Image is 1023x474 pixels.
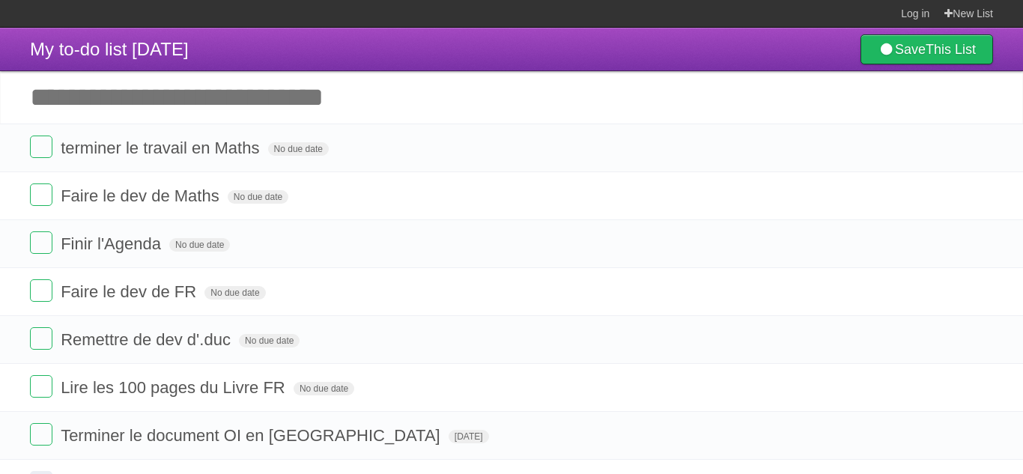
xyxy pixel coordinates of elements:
span: Lire les 100 pages du Livre FR [61,378,289,397]
label: Done [30,183,52,206]
a: SaveThis List [860,34,993,64]
label: Done [30,231,52,254]
b: This List [926,42,976,57]
span: Faire le dev de Maths [61,186,223,205]
span: No due date [294,382,354,395]
span: No due date [239,334,300,347]
span: terminer le travail en Maths [61,139,263,157]
span: Finir l'Agenda [61,234,165,253]
span: No due date [169,238,230,252]
label: Done [30,136,52,158]
span: [DATE] [449,430,489,443]
label: Done [30,279,52,302]
span: Remettre de dev d'.duc [61,330,234,349]
span: Faire le dev de FR [61,282,200,301]
span: Terminer le document OI en [GEOGRAPHIC_DATA] [61,426,444,445]
span: No due date [268,142,329,156]
label: Done [30,375,52,398]
span: No due date [228,190,288,204]
span: My to-do list [DATE] [30,39,189,59]
label: Done [30,423,52,446]
span: No due date [204,286,265,300]
label: Done [30,327,52,350]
